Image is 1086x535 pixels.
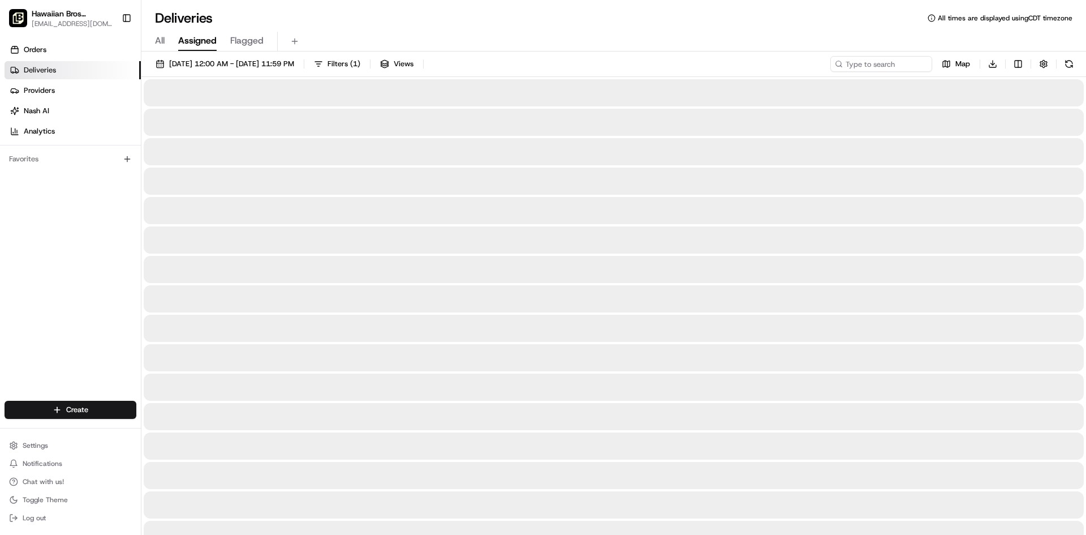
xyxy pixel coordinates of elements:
[32,8,113,19] button: Hawaiian Bros (Tyler_TX_S Broadway)
[938,14,1072,23] span: All times are displayed using CDT timezone
[24,126,55,136] span: Analytics
[5,438,136,453] button: Settings
[5,474,136,490] button: Chat with us!
[5,82,141,100] a: Providers
[24,106,49,116] span: Nash AI
[309,56,365,72] button: Filters(1)
[5,492,136,508] button: Toggle Theme
[155,34,165,48] span: All
[5,122,141,140] a: Analytics
[350,59,360,69] span: ( 1 )
[5,401,136,419] button: Create
[23,441,48,450] span: Settings
[955,59,970,69] span: Map
[830,56,932,72] input: Type to search
[327,59,360,69] span: Filters
[5,5,117,32] button: Hawaiian Bros (Tyler_TX_S Broadway)Hawaiian Bros (Tyler_TX_S Broadway)[EMAIL_ADDRESS][DOMAIN_NAME]
[9,9,27,27] img: Hawaiian Bros (Tyler_TX_S Broadway)
[5,61,141,79] a: Deliveries
[155,9,213,27] h1: Deliveries
[5,456,136,472] button: Notifications
[66,405,88,415] span: Create
[24,85,55,96] span: Providers
[169,59,294,69] span: [DATE] 12:00 AM - [DATE] 11:59 PM
[23,513,46,523] span: Log out
[5,41,141,59] a: Orders
[32,19,113,28] button: [EMAIL_ADDRESS][DOMAIN_NAME]
[5,150,136,168] div: Favorites
[178,34,217,48] span: Assigned
[375,56,419,72] button: Views
[394,59,413,69] span: Views
[5,510,136,526] button: Log out
[150,56,299,72] button: [DATE] 12:00 AM - [DATE] 11:59 PM
[1061,56,1077,72] button: Refresh
[23,495,68,504] span: Toggle Theme
[937,56,975,72] button: Map
[5,102,141,120] a: Nash AI
[24,65,56,75] span: Deliveries
[23,459,62,468] span: Notifications
[23,477,64,486] span: Chat with us!
[230,34,264,48] span: Flagged
[24,45,46,55] span: Orders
